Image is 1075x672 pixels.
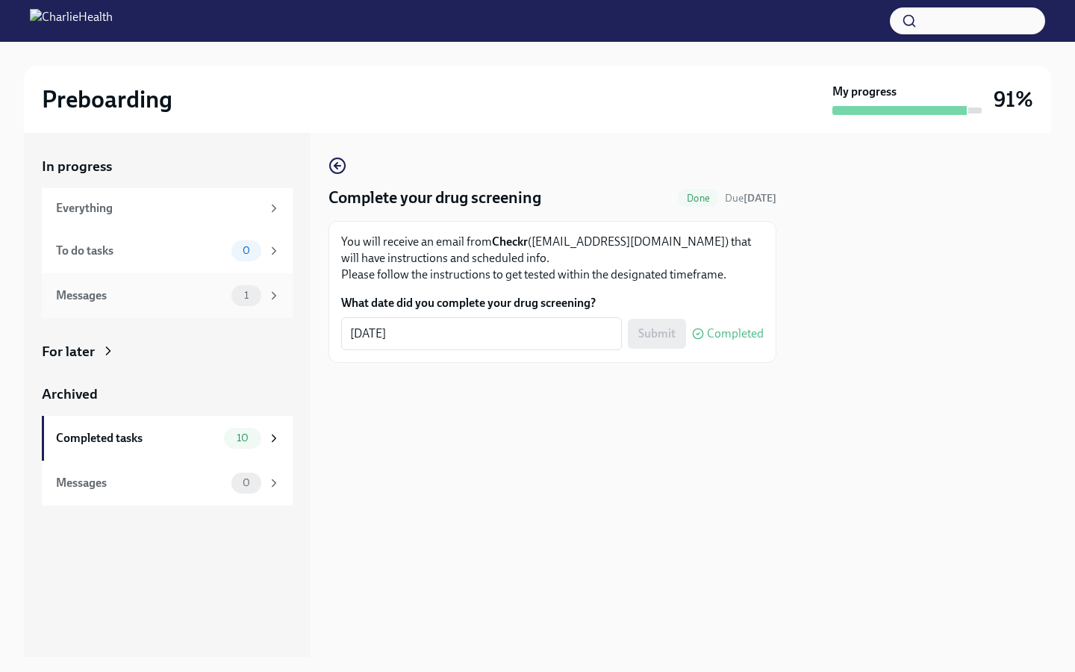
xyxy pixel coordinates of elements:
[56,200,261,217] div: Everything
[234,245,259,256] span: 0
[235,290,258,301] span: 1
[350,325,613,343] textarea: [DATE]
[42,273,293,318] a: Messages1
[42,188,293,228] a: Everything
[56,287,225,304] div: Messages
[492,234,528,249] strong: Checkr
[678,193,719,204] span: Done
[228,432,258,444] span: 10
[42,84,172,114] h2: Preboarding
[832,84,897,100] strong: My progress
[30,9,113,33] img: CharlieHealth
[707,328,764,340] span: Completed
[341,295,764,311] label: What date did you complete your drug screening?
[56,475,225,491] div: Messages
[56,243,225,259] div: To do tasks
[56,430,218,447] div: Completed tasks
[42,461,293,505] a: Messages0
[42,385,293,404] a: Archived
[42,416,293,461] a: Completed tasks10
[42,157,293,176] a: In progress
[42,342,293,361] a: For later
[328,187,541,209] h4: Complete your drug screening
[341,234,764,283] p: You will receive an email from ([EMAIL_ADDRESS][DOMAIN_NAME]) that will have instructions and sch...
[744,192,776,205] strong: [DATE]
[234,477,259,488] span: 0
[994,86,1033,113] h3: 91%
[42,228,293,273] a: To do tasks0
[725,191,776,205] span: September 22nd, 2025 08:00
[725,192,776,205] span: Due
[42,342,95,361] div: For later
